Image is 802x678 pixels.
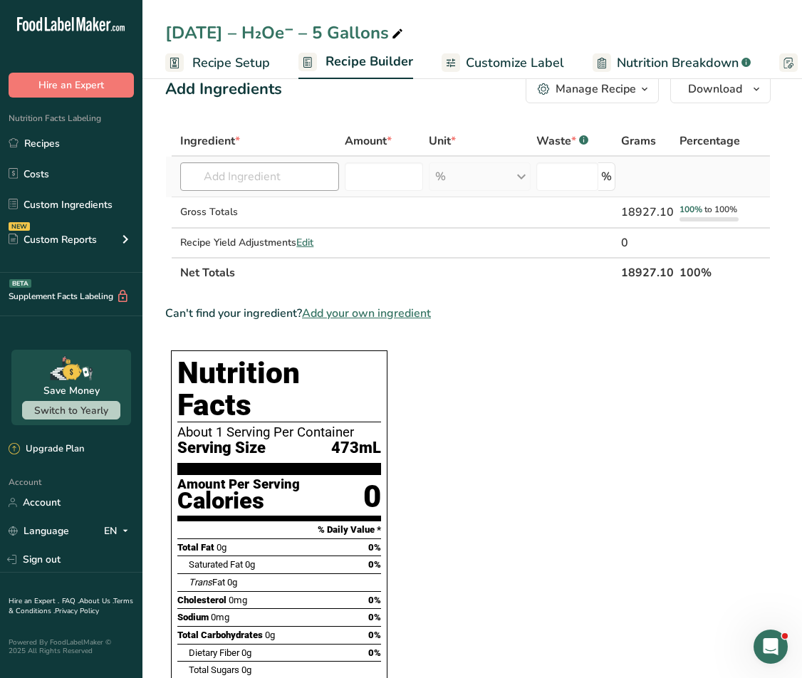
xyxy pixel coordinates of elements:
span: Amount [345,132,392,150]
span: Add your own ingredient [302,305,431,322]
th: 100% [677,257,743,287]
section: % Daily Value * [177,521,381,538]
span: 0g [245,559,255,570]
span: Customize Label [466,53,564,73]
div: 0 [621,234,674,251]
span: Dietary Fiber [189,647,239,658]
th: Net Totals [177,257,618,287]
a: Hire an Expert . [9,596,59,606]
span: Total Sugars [189,664,239,675]
span: 0g [241,664,251,675]
button: Hire an Expert [9,73,134,98]
i: Trans [189,577,212,588]
div: Upgrade Plan [9,442,84,457]
span: Switch to Yearly [34,404,108,417]
a: Language [9,518,69,543]
iframe: Intercom live chat [754,630,788,664]
button: Switch to Yearly [22,401,120,419]
div: Can't find your ingredient? [165,305,771,322]
span: Ingredient [180,132,240,150]
h1: Nutrition Facts [177,357,381,422]
div: EN [104,523,134,540]
input: Add Ingredient [180,162,339,191]
span: Cholesterol [177,595,226,605]
span: Fat [189,577,225,588]
div: Manage Recipe [556,80,636,98]
span: Nutrition Breakdown [617,53,739,73]
div: [DATE] – H₂Oe⁻ – 5 Gallons [165,20,406,46]
span: Unit [429,132,456,150]
a: Terms & Conditions . [9,596,133,616]
div: Custom Reports [9,232,97,247]
span: Total Carbohydrates [177,630,263,640]
th: 18927.10 [618,257,677,287]
button: Download [670,75,771,103]
div: 18927.10 [621,204,674,221]
a: About Us . [79,596,113,606]
span: 473mL [331,439,381,457]
span: 0g [217,542,226,553]
div: NEW [9,222,30,231]
span: Percentage [679,132,740,150]
span: Edit [296,236,313,249]
span: 0% [368,647,381,658]
a: Customize Label [442,47,564,79]
div: About 1 Serving Per Container [177,425,381,439]
div: 0 [363,478,381,516]
span: 0% [368,612,381,622]
a: Recipe Setup [165,47,270,79]
div: Waste [536,132,588,150]
span: Sodium [177,612,209,622]
span: 0% [368,542,381,553]
span: Recipe Setup [192,53,270,73]
div: BETA [9,279,31,288]
span: Recipe Builder [326,52,413,71]
span: 0g [227,577,237,588]
a: Nutrition Breakdown [593,47,751,79]
span: 0% [368,559,381,570]
div: Recipe Yield Adjustments [180,235,339,250]
a: FAQ . [62,596,79,606]
span: 0% [368,595,381,605]
div: Save Money [43,383,100,398]
button: Manage Recipe [526,75,659,103]
span: Total Fat [177,542,214,553]
span: 0mg [229,595,247,605]
span: 0g [241,647,251,658]
div: Add Ingredients [165,78,282,101]
span: Saturated Fat [189,559,243,570]
span: Download [688,80,742,98]
span: Serving Size [177,439,266,457]
a: Privacy Policy [55,606,99,616]
a: Recipe Builder [298,46,413,80]
div: Powered By FoodLabelMaker © 2025 All Rights Reserved [9,638,134,655]
span: 100% [679,204,702,215]
span: 0mg [211,612,229,622]
span: Grams [621,132,656,150]
div: Amount Per Serving [177,478,300,491]
span: 0g [265,630,275,640]
div: Calories [177,491,300,511]
span: to 100% [704,204,737,215]
div: Gross Totals [180,204,339,219]
span: 0% [368,630,381,640]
